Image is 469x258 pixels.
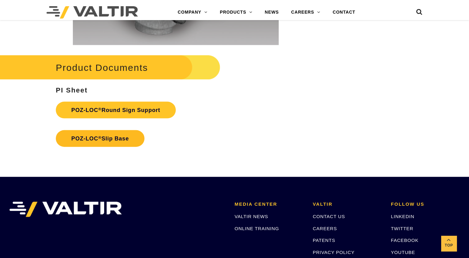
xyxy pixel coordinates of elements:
a: PRIVACY POLICY [313,250,355,255]
a: COMPANY [171,6,214,19]
a: PRODUCTS [214,6,259,19]
a: PATENTS [313,238,335,243]
a: CAREERS [313,226,337,231]
a: POZ-LOC®Slip Base [56,130,144,147]
strong: PI Sheet [56,86,88,94]
a: CONTACT US [313,214,345,219]
h2: VALTIR [313,202,382,207]
a: CONTACT [326,6,361,19]
img: Valtir [46,6,138,19]
sup: ® [98,107,102,111]
h2: FOLLOW US [391,202,460,207]
a: VALTIR NEWS [235,214,268,219]
span: Top [441,242,457,249]
a: LINKEDIN [391,214,414,219]
h2: MEDIA CENTER [235,202,303,207]
img: VALTIR [9,202,122,217]
a: POZ-LOC®Round Sign Support [56,102,176,118]
a: YOUTUBE [391,250,415,255]
a: TWITTER [391,226,413,231]
a: FACEBOOK [391,238,418,243]
a: ONLINE TRAINING [235,226,279,231]
a: CAREERS [285,6,326,19]
a: Top [441,236,457,251]
a: NEWS [259,6,285,19]
sup: ® [98,135,102,140]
